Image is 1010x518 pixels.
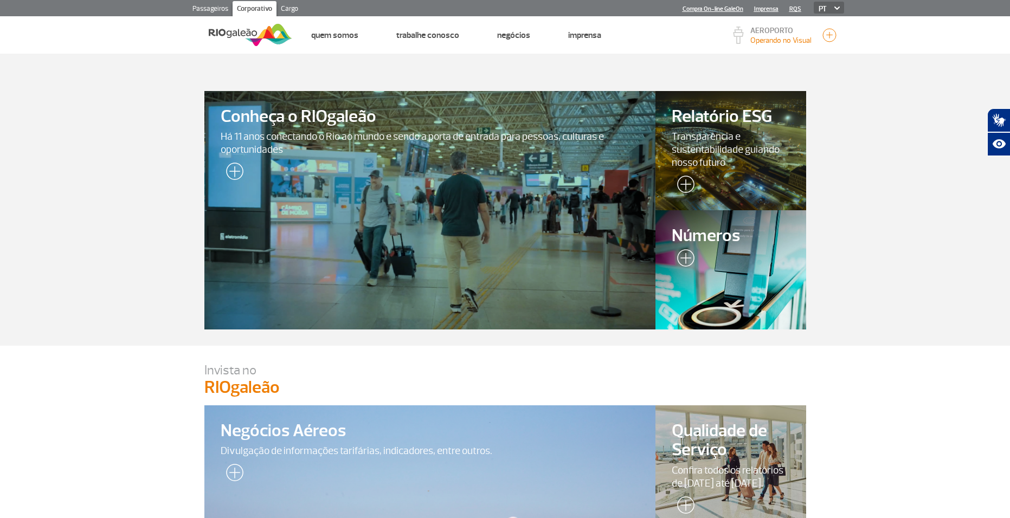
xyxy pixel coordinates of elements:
[672,496,694,518] img: leia-mais
[683,5,743,12] a: Compra On-line GaleOn
[221,163,243,184] img: leia-mais
[204,362,806,378] p: Invista no
[750,27,812,35] p: AEROPORTO
[672,130,790,169] span: Transparência e sustentabilidade guiando nosso futuro
[221,130,640,156] span: Há 11 anos conectando o Rio ao mundo e sendo a porta de entrada para pessoas, culturas e oportuni...
[987,108,1010,156] div: Plugin de acessibilidade da Hand Talk.
[987,132,1010,156] button: Abrir recursos assistivos.
[672,249,694,271] img: leia-mais
[672,176,694,197] img: leia-mais
[497,30,530,41] a: Negócios
[672,226,790,245] span: Números
[188,1,233,18] a: Passageiros
[987,108,1010,132] button: Abrir tradutor de língua de sinais.
[311,30,358,41] a: Quem Somos
[750,35,812,46] p: Visibilidade de 10000m
[396,30,459,41] a: Trabalhe Conosco
[221,444,640,457] span: Divulgação de informações tarifárias, indicadores, entre outros.
[655,91,806,210] a: Relatório ESGTransparência e sustentabilidade guiando nosso futuro
[221,107,640,126] span: Conheça o RIOgaleão
[754,5,779,12] a: Imprensa
[221,422,640,441] span: Negócios Aéreos
[221,464,243,485] img: leia-mais
[655,210,806,329] a: Números
[672,422,790,459] span: Qualidade de Serviço
[233,1,276,18] a: Corporativo
[204,91,656,329] a: Conheça o RIOgaleãoHá 11 anos conectando o Rio ao mundo e sendo a porta de entrada para pessoas, ...
[276,1,303,18] a: Cargo
[568,30,601,41] a: Imprensa
[789,5,801,12] a: RQS
[672,464,790,490] span: Confira todos os relatórios de [DATE] até [DATE].
[672,107,790,126] span: Relatório ESG
[204,378,806,397] p: RIOgaleão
